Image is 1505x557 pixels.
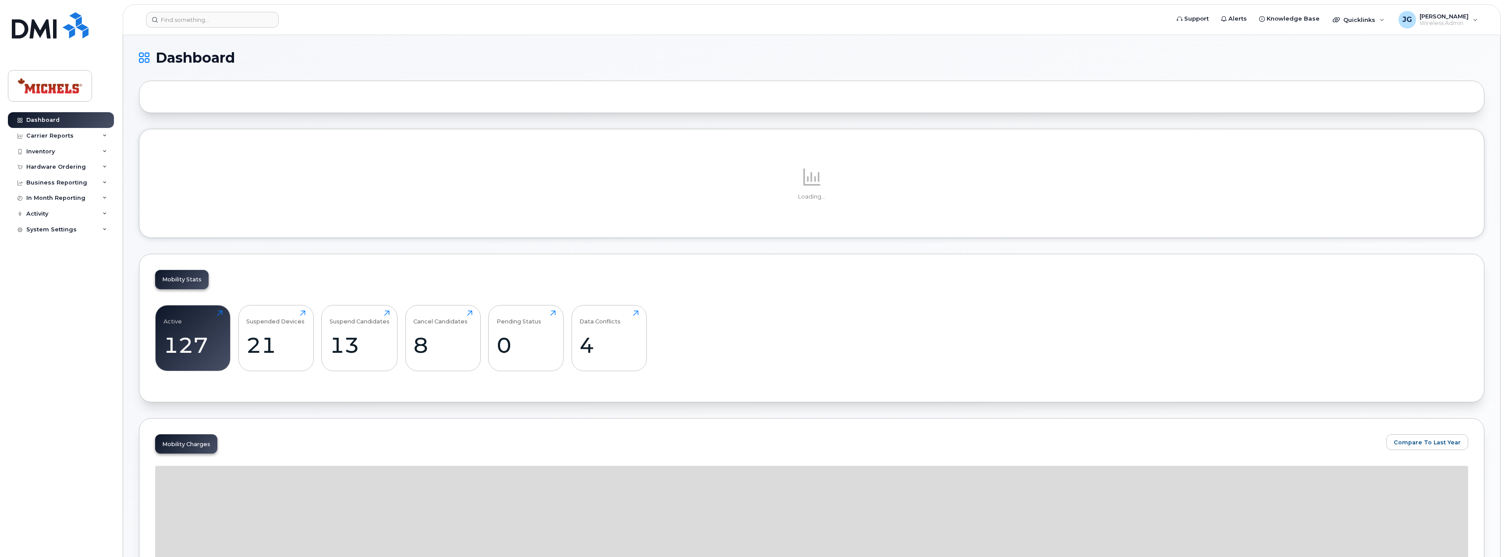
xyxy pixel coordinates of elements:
span: Compare To Last Year [1394,438,1461,447]
a: Data Conflicts4 [579,310,639,366]
div: 127 [163,332,223,358]
div: 8 [413,332,472,358]
span: Dashboard [156,51,235,64]
div: Suspend Candidates [330,310,390,325]
div: 0 [497,332,556,358]
a: Suspended Devices21 [246,310,305,366]
p: Loading... [155,193,1468,201]
div: 13 [330,332,390,358]
div: Pending Status [497,310,541,325]
button: Compare To Last Year [1386,434,1468,450]
a: Active127 [163,310,223,366]
a: Pending Status0 [497,310,556,366]
div: Data Conflicts [579,310,621,325]
div: Suspended Devices [246,310,305,325]
a: Suspend Candidates13 [330,310,390,366]
a: Cancel Candidates8 [413,310,472,366]
div: 21 [246,332,305,358]
div: Active [163,310,182,325]
div: Cancel Candidates [413,310,468,325]
div: 4 [579,332,639,358]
